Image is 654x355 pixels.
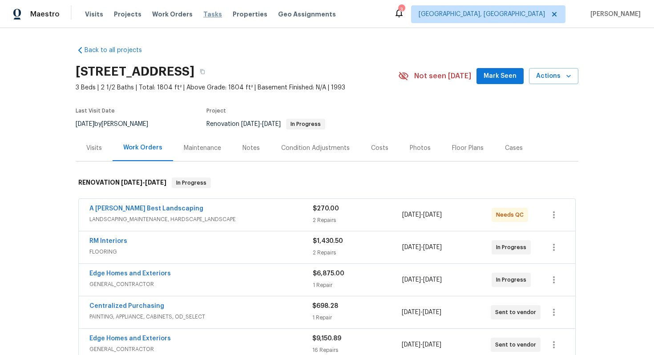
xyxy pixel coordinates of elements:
[402,309,420,315] span: [DATE]
[313,281,402,290] div: 1 Repair
[123,143,162,152] div: Work Orders
[152,10,193,19] span: Work Orders
[371,144,388,153] div: Costs
[78,177,166,188] h6: RENOVATION
[89,280,313,289] span: GENERAL_CONTRACTOR
[173,178,210,187] span: In Progress
[86,144,102,153] div: Visits
[281,144,350,153] div: Condition Adjustments
[496,210,527,219] span: Needs QC
[313,216,402,225] div: 2 Repairs
[89,303,164,309] a: Centralized Purchasing
[505,144,523,153] div: Cases
[312,313,401,322] div: 1 Repair
[402,340,441,349] span: -
[402,212,421,218] span: [DATE]
[423,277,442,283] span: [DATE]
[419,10,545,19] span: [GEOGRAPHIC_DATA], [GEOGRAPHIC_DATA]
[233,10,267,19] span: Properties
[495,340,540,349] span: Sent to vendor
[402,275,442,284] span: -
[536,71,571,82] span: Actions
[402,210,442,219] span: -
[529,68,578,85] button: Actions
[312,335,341,342] span: $9,150.89
[262,121,281,127] span: [DATE]
[76,121,94,127] span: [DATE]
[206,108,226,113] span: Project
[496,243,530,252] span: In Progress
[313,238,343,244] span: $1,430.50
[313,270,344,277] span: $6,875.00
[121,179,166,186] span: -
[423,244,442,250] span: [DATE]
[423,342,441,348] span: [DATE]
[121,179,142,186] span: [DATE]
[402,308,441,317] span: -
[313,248,402,257] div: 2 Repairs
[312,303,338,309] span: $698.28
[89,247,313,256] span: FLOORING
[241,121,281,127] span: -
[313,206,339,212] span: $270.00
[89,270,171,277] a: Edge Homes and Exteriors
[89,345,312,354] span: GENERAL_CONTRACTOR
[423,309,441,315] span: [DATE]
[452,144,484,153] div: Floor Plans
[402,342,420,348] span: [DATE]
[206,121,325,127] span: Renovation
[484,71,517,82] span: Mark Seen
[242,144,260,153] div: Notes
[89,215,313,224] span: LANDSCAPING_MAINTENANCE, HARDSCAPE_LANDSCAPE
[410,144,431,153] div: Photos
[145,179,166,186] span: [DATE]
[184,144,221,153] div: Maintenance
[76,119,159,129] div: by [PERSON_NAME]
[476,68,524,85] button: Mark Seen
[89,238,127,244] a: RM Interiors
[76,67,194,76] h2: [STREET_ADDRESS]
[76,169,578,197] div: RENOVATION [DATE]-[DATE]In Progress
[30,10,60,19] span: Maestro
[495,308,540,317] span: Sent to vendor
[89,335,171,342] a: Edge Homes and Exteriors
[398,5,404,14] div: 3
[85,10,103,19] span: Visits
[312,346,401,355] div: 16 Repairs
[402,277,421,283] span: [DATE]
[402,243,442,252] span: -
[114,10,141,19] span: Projects
[76,46,161,55] a: Back to all projects
[587,10,641,19] span: [PERSON_NAME]
[241,121,260,127] span: [DATE]
[278,10,336,19] span: Geo Assignments
[402,244,421,250] span: [DATE]
[89,206,203,212] a: A [PERSON_NAME] Best Landscaping
[89,312,312,321] span: PAINTING, APPLIANCE, CABINETS, OD_SELECT
[203,11,222,17] span: Tasks
[287,121,324,127] span: In Progress
[423,212,442,218] span: [DATE]
[414,72,471,81] span: Not seen [DATE]
[496,275,530,284] span: In Progress
[76,108,115,113] span: Last Visit Date
[76,83,398,92] span: 3 Beds | 2 1/2 Baths | Total: 1804 ft² | Above Grade: 1804 ft² | Basement Finished: N/A | 1993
